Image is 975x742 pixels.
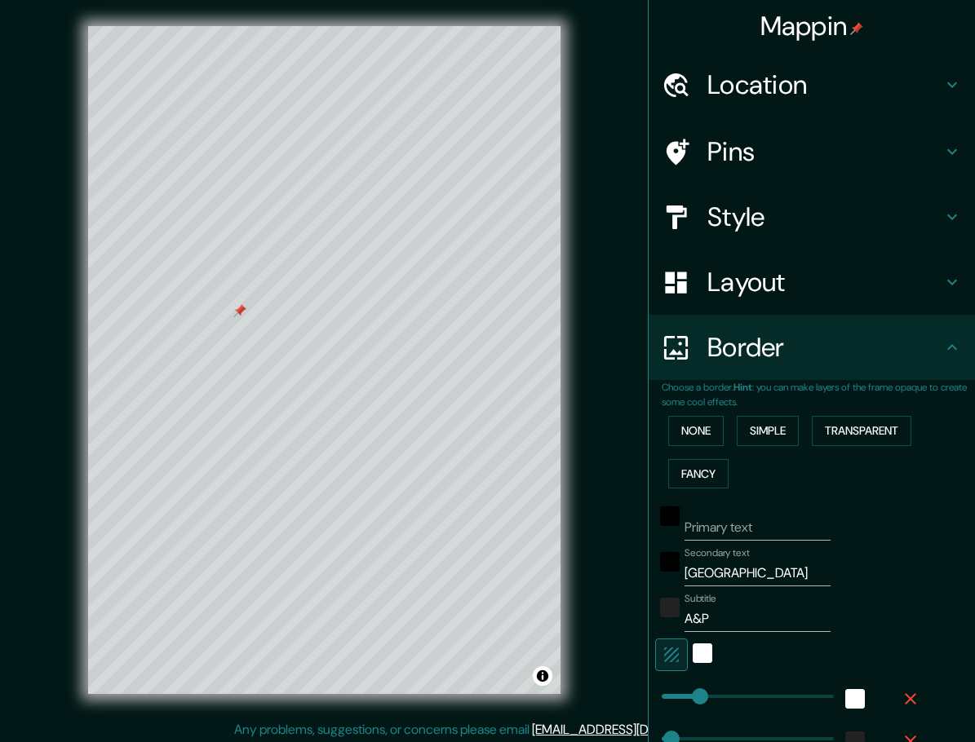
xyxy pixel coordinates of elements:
[685,592,716,606] label: Subtitle
[649,250,975,315] div: Layout
[649,52,975,117] div: Location
[668,416,724,446] button: None
[760,10,864,42] h4: Mappin
[660,598,680,617] button: color-222222
[707,331,942,364] h4: Border
[533,666,552,686] button: Toggle attribution
[660,552,680,572] button: black
[737,416,799,446] button: Simple
[707,266,942,298] h4: Layout
[662,380,975,409] p: Choose a border. : you can make layers of the frame opaque to create some cool effects.
[707,135,942,168] h4: Pins
[660,506,680,526] button: black
[733,381,752,394] b: Hint
[668,459,729,489] button: Fancy
[850,22,863,35] img: pin-icon.png
[649,315,975,380] div: Border
[649,184,975,250] div: Style
[707,68,942,101] h4: Location
[649,119,975,184] div: Pins
[830,678,957,724] iframe: Help widget launcher
[532,721,733,738] a: [EMAIL_ADDRESS][DOMAIN_NAME]
[812,416,911,446] button: Transparent
[693,643,712,663] button: white
[707,201,942,233] h4: Style
[234,720,736,740] p: Any problems, suggestions, or concerns please email .
[685,546,750,560] label: Secondary text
